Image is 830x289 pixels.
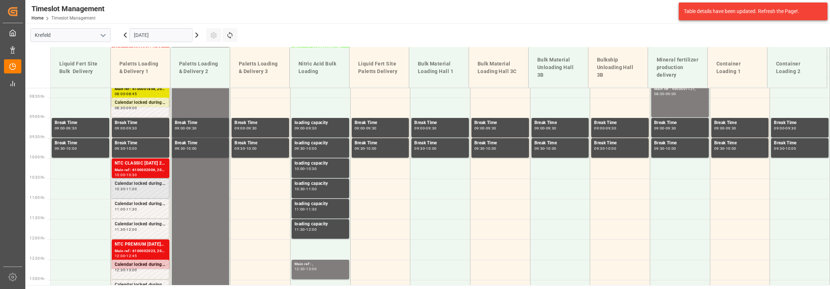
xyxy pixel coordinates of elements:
div: - [485,127,486,130]
div: - [365,127,366,130]
div: 09:30 [426,127,436,130]
div: 09:30 [486,127,496,130]
div: 11:00 [295,208,305,211]
div: Break Time [534,119,586,127]
button: open menu [97,30,108,41]
div: Break Time [55,119,106,127]
div: 09:30 [726,127,736,130]
div: 10:00 [126,147,137,150]
div: 12:30 [295,267,305,271]
div: 09:30 [306,127,317,130]
div: 12:00 [306,228,317,231]
div: Break Time [414,140,466,147]
div: 12:45 [126,254,137,258]
div: - [245,147,246,150]
div: 09:30 [414,147,425,150]
div: 08:00 [115,92,125,95]
div: - [305,147,306,150]
div: - [545,147,546,150]
div: 10:00 [306,147,317,150]
div: 10:00 [295,167,305,170]
div: 10:30 [295,187,305,191]
div: 09:30 [366,127,377,130]
div: Main ref : 4500007121, [654,86,706,92]
div: 10:00 [66,147,77,150]
div: - [605,127,606,130]
span: 13:00 Hr [30,277,45,281]
div: Break Time [594,140,646,147]
div: NTC PREMIUM [DATE]+3+TE 600kg BB [115,241,166,248]
div: Break Time [355,140,406,147]
div: - [784,127,785,130]
div: - [305,208,306,211]
div: Break Time [714,140,766,147]
div: Main ref : , [295,261,346,267]
div: 11:00 [306,187,317,191]
span: 09:30 Hr [30,135,45,139]
div: Calendar locked during this period. [115,221,166,228]
div: 10:00 [366,147,377,150]
div: 09:30 [606,127,616,130]
div: - [125,173,126,177]
div: - [724,127,725,130]
div: Calendar locked during this period. [115,99,166,106]
div: - [305,228,306,231]
div: 09:30 [115,147,125,150]
div: Break Time [175,119,226,127]
div: - [125,208,126,211]
div: - [665,147,666,150]
div: 09:00 [594,127,605,130]
div: 09:30 [55,147,65,150]
div: Break Time [115,140,166,147]
div: Bulk Material Loading Hall 1 [415,57,463,78]
div: 09:00 [414,127,425,130]
div: 10:00 [246,147,257,150]
div: 08:45 [126,92,137,95]
div: Calendar locked during this period. [115,180,166,187]
div: - [665,92,666,95]
div: Liquid Fert Site Paletts Delivery [355,57,403,78]
div: Break Time [534,140,586,147]
div: NTC CLASSIC [DATE] 25kg (x40) DE,EN,PL [115,160,166,167]
div: 11:30 [306,208,317,211]
div: - [425,147,426,150]
div: - [125,254,126,258]
div: Bulk Material Unloading Hall 3B [534,53,582,82]
div: 09:00 [774,127,784,130]
div: 09:30 [234,147,245,150]
div: Break Time [234,140,286,147]
span: 08:30 Hr [30,94,45,98]
div: Paletts Loading & Delivery 3 [236,57,284,78]
div: 10:00 [186,147,197,150]
div: 09:30 [666,127,676,130]
div: loading capacity [295,140,346,147]
span: 09:00 Hr [30,115,45,119]
div: - [125,92,126,95]
div: Nitric Acid Bulk Loading [296,57,343,78]
div: Container Loading 2 [773,57,821,78]
div: - [125,187,126,191]
div: - [305,127,306,130]
div: - [365,147,366,150]
div: 09:00 [714,127,725,130]
div: Break Time [774,140,826,147]
div: 10:00 [666,147,676,150]
div: 11:00 [126,187,137,191]
div: - [125,268,126,272]
span: 11:30 Hr [30,216,45,220]
div: 10:00 [486,147,496,150]
div: 09:30 [295,147,305,150]
div: 09:00 [534,127,545,130]
div: Calendar locked during this period. [115,200,166,208]
input: Type to search/select [30,28,111,42]
div: 10:00 [785,147,796,150]
div: 12:30 [115,268,125,272]
div: loading capacity [295,119,346,127]
div: 10:00 [726,147,736,150]
div: 11:30 [295,228,305,231]
div: Break Time [654,140,706,147]
div: 09:30 [714,147,725,150]
div: 09:30 [66,127,77,130]
div: 12:00 [115,254,125,258]
div: 10:30 [126,173,137,177]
